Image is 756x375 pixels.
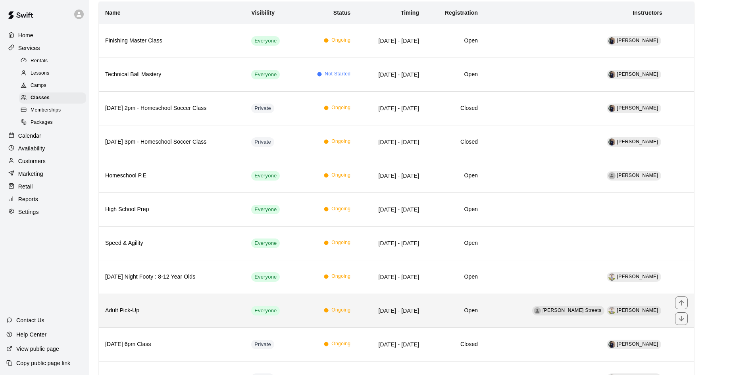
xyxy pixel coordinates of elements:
[608,341,616,348] img: Ben Strawbridge
[251,238,280,248] div: This service is visible to all of your customers
[617,274,658,279] span: [PERSON_NAME]
[105,10,121,16] b: Name
[6,206,83,218] a: Settings
[608,307,616,314] img: Emily Ober
[16,359,70,367] p: Copy public page link
[6,155,83,167] a: Customers
[617,139,658,144] span: [PERSON_NAME]
[19,55,89,67] a: Rentals
[105,340,239,349] h6: [DATE] 6pm Class
[19,105,86,116] div: Memberships
[617,105,658,111] span: [PERSON_NAME]
[251,36,280,46] div: This service is visible to all of your customers
[6,29,83,41] div: Home
[251,137,274,147] div: This service is hidden, and can only be accessed via a direct link
[608,273,616,281] img: Emily Ober
[18,208,39,216] p: Settings
[16,331,46,338] p: Help Center
[19,68,86,79] div: Lessons
[331,205,350,213] span: Ongoing
[251,104,274,113] div: This service is hidden, and can only be accessed via a direct link
[251,171,280,181] div: This service is visible to all of your customers
[357,159,425,192] td: [DATE] - [DATE]
[608,138,616,146] div: Ben Strawbridge
[6,168,83,180] a: Marketing
[6,142,83,154] a: Availability
[251,70,280,79] div: This service is visible to all of your customers
[432,273,478,281] h6: Open
[331,104,350,112] span: Ongoing
[331,171,350,179] span: Ongoing
[19,92,89,104] a: Classes
[105,306,239,315] h6: Adult Pick-Up
[251,138,274,146] span: Private
[608,37,616,44] img: Ben Strawbridge
[6,130,83,142] a: Calendar
[357,192,425,226] td: [DATE] - [DATE]
[6,193,83,205] div: Reports
[251,272,280,282] div: This service is visible to all of your customers
[617,173,658,178] span: [PERSON_NAME]
[357,91,425,125] td: [DATE] - [DATE]
[432,104,478,113] h6: Closed
[633,10,662,16] b: Instructors
[251,273,280,281] span: Everyone
[31,94,50,102] span: Classes
[445,10,478,16] b: Registration
[18,157,46,165] p: Customers
[18,144,45,152] p: Availability
[18,31,33,39] p: Home
[105,205,239,214] h6: High School Prep
[31,82,46,90] span: Camps
[251,341,274,348] span: Private
[18,183,33,190] p: Retail
[675,296,688,309] button: move item up
[6,42,83,54] div: Services
[6,181,83,192] div: Retail
[105,171,239,180] h6: Homeschool P.E
[18,132,41,140] p: Calendar
[31,57,48,65] span: Rentals
[357,260,425,294] td: [DATE] - [DATE]
[251,306,280,315] div: This service is visible to all of your customers
[534,307,541,314] div: Jason Streets
[105,70,239,79] h6: Technical Ball Mastery
[331,37,350,44] span: Ongoing
[251,240,280,247] span: Everyone
[608,105,616,112] div: Ben Strawbridge
[18,195,38,203] p: Reports
[19,56,86,67] div: Rentals
[608,71,616,78] img: Ben Strawbridge
[251,206,280,213] span: Everyone
[432,138,478,146] h6: Closed
[251,307,280,315] span: Everyone
[432,340,478,349] h6: Closed
[251,37,280,45] span: Everyone
[251,205,280,214] div: This service is visible to all of your customers
[357,58,425,91] td: [DATE] - [DATE]
[251,105,274,112] span: Private
[432,205,478,214] h6: Open
[357,24,425,58] td: [DATE] - [DATE]
[432,306,478,315] h6: Open
[105,239,239,248] h6: Speed & Agility
[31,106,61,114] span: Memberships
[19,67,89,79] a: Lessons
[19,92,86,104] div: Classes
[617,341,658,347] span: [PERSON_NAME]
[105,104,239,113] h6: [DATE] 2pm - Homeschool Soccer Class
[105,37,239,45] h6: Finishing Master Class
[331,239,350,247] span: Ongoing
[331,138,350,146] span: Ongoing
[675,312,688,325] button: move item down
[31,119,53,127] span: Packages
[357,327,425,361] td: [DATE] - [DATE]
